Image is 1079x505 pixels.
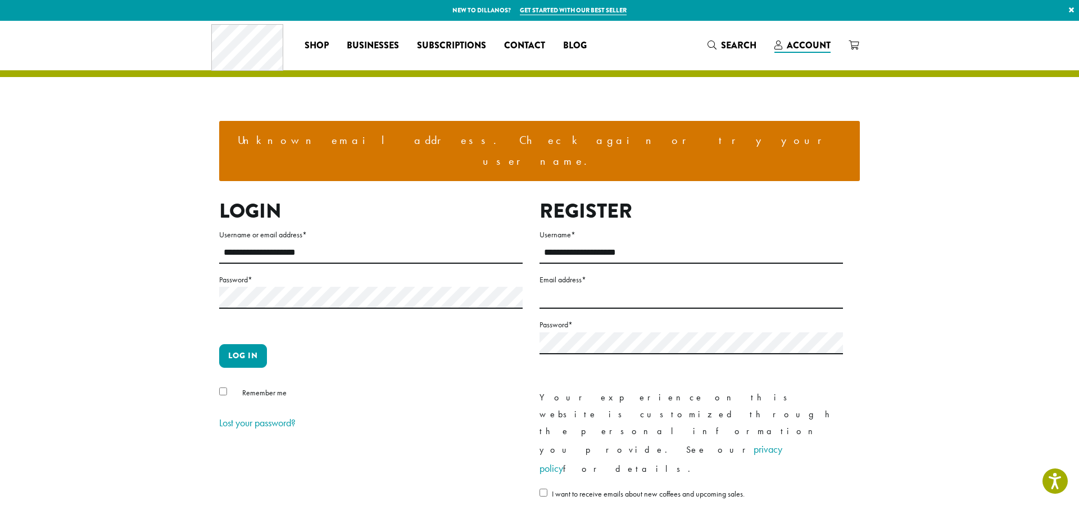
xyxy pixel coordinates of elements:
[539,273,843,287] label: Email address
[552,489,745,499] span: I want to receive emails about new coffees and upcoming sales.
[296,37,338,55] a: Shop
[787,39,831,52] span: Account
[305,39,329,53] span: Shop
[347,39,399,53] span: Businesses
[721,39,756,52] span: Search
[539,489,547,497] input: I want to receive emails about new coffees and upcoming sales.
[504,39,545,53] span: Contact
[539,199,843,223] h2: Register
[699,36,765,55] a: Search
[219,228,523,242] label: Username or email address
[228,130,851,172] li: Unknown email address. Check again or try your username.
[417,39,486,53] span: Subscriptions
[520,6,627,15] a: Get started with our best seller
[563,39,587,53] span: Blog
[242,387,287,398] span: Remember me
[539,389,843,478] p: Your experience on this website is customized through the personal information you provide. See o...
[539,318,843,332] label: Password
[219,344,267,368] button: Log in
[539,443,782,475] a: privacy policy
[219,199,523,223] h2: Login
[219,416,296,429] a: Lost your password?
[539,228,843,242] label: Username
[219,273,523,287] label: Password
